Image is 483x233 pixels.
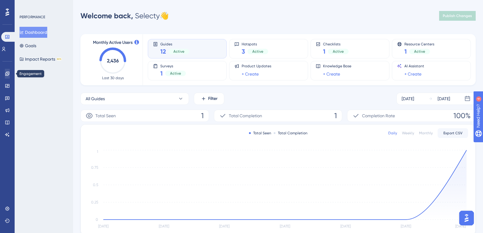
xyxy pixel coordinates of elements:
tspan: [DATE] [401,224,411,228]
text: 2,436 [107,58,119,64]
button: Export CSV [438,128,468,138]
span: Completion Rate [362,112,395,119]
tspan: [DATE] [340,224,351,228]
tspan: [DATE] [159,224,169,228]
iframe: UserGuiding AI Assistant Launcher [457,209,476,227]
div: 4 [42,3,44,8]
div: Total Seen [249,131,271,136]
span: Active [252,49,263,54]
button: Dashboard [20,27,47,38]
tspan: [DATE] [98,224,108,228]
div: PERFORMANCE [20,15,45,19]
span: 1 [201,111,204,121]
span: Publish Changes [443,13,472,18]
tspan: 0.75 [91,165,98,170]
button: Filter [194,93,224,105]
tspan: 0 [96,217,98,222]
span: 12 [160,47,166,56]
button: Impact ReportsBETA [20,54,62,65]
span: AI Assistant [404,64,424,69]
span: 100% [453,111,471,121]
a: + Create [404,70,421,78]
span: Total Completion [229,112,262,119]
span: Guides [160,42,189,46]
span: Active [173,49,184,54]
a: + Create [323,70,340,78]
span: Active [333,49,344,54]
span: Welcome back, [80,11,133,20]
tspan: [DATE] [219,224,229,228]
button: Publish Changes [439,11,476,21]
span: Total Seen [95,112,116,119]
a: + Create [242,70,259,78]
tspan: 0.25 [91,200,98,204]
div: Monthly [419,131,433,136]
div: Daily [388,131,397,136]
div: Total Completion [274,131,307,136]
span: Product Updates [242,64,271,69]
span: Export CSV [443,131,463,136]
span: 1 [334,111,337,121]
span: Need Help? [14,2,38,9]
tspan: [DATE] [280,224,290,228]
span: Surveys [160,64,186,68]
div: Weekly [402,131,414,136]
button: Goals [20,40,36,51]
span: Last 30 days [102,76,124,80]
span: 1 [404,47,407,56]
tspan: 1 [97,150,98,154]
span: Checklists [323,42,349,46]
tspan: [DATE] [455,224,466,228]
span: Monthly Active Users [93,39,133,46]
span: Filter [208,95,218,102]
span: 1 [160,69,163,78]
span: Hotspots [242,42,268,46]
span: 3 [242,47,245,56]
button: All Guides [80,93,189,105]
span: Active [170,71,181,76]
tspan: 0.5 [93,183,98,187]
div: [DATE] [438,95,450,102]
span: Resource Centers [404,42,434,46]
div: BETA [56,58,62,61]
div: [DATE] [402,95,414,102]
span: Active [414,49,425,54]
span: Knowledge Base [323,64,351,69]
div: Selecty 👋 [80,11,169,21]
span: All Guides [86,95,105,102]
span: 1 [323,47,325,56]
